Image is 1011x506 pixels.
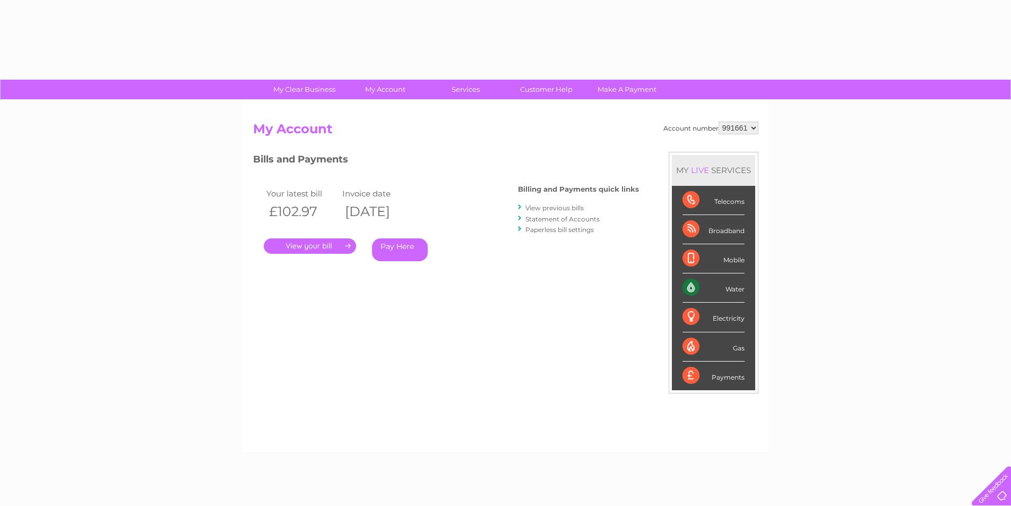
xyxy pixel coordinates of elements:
[525,215,600,223] a: Statement of Accounts
[340,186,416,201] td: Invoice date
[682,215,745,244] div: Broadband
[341,80,429,99] a: My Account
[253,122,758,142] h2: My Account
[372,238,428,261] a: Pay Here
[518,185,639,193] h4: Billing and Payments quick links
[525,226,594,234] a: Paperless bill settings
[503,80,590,99] a: Customer Help
[253,152,639,170] h3: Bills and Payments
[682,303,745,332] div: Electricity
[340,201,416,222] th: [DATE]
[682,332,745,362] div: Gas
[672,155,755,185] div: MY SERVICES
[682,273,745,303] div: Water
[422,80,509,99] a: Services
[525,204,584,212] a: View previous bills
[261,80,348,99] a: My Clear Business
[264,186,340,201] td: Your latest bill
[689,165,711,175] div: LIVE
[583,80,671,99] a: Make A Payment
[682,244,745,273] div: Mobile
[264,201,340,222] th: £102.97
[682,362,745,390] div: Payments
[682,186,745,215] div: Telecoms
[663,122,758,134] div: Account number
[264,238,356,254] a: .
